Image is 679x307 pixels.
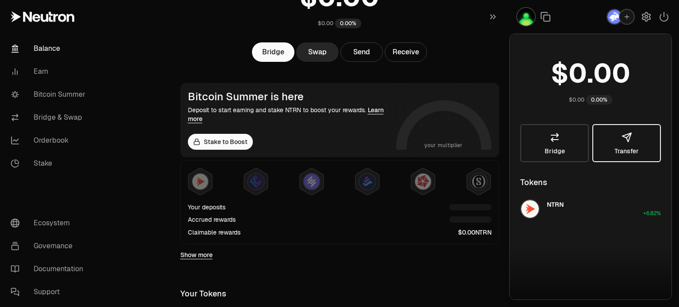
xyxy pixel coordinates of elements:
div: Your deposits [188,203,225,212]
button: Send [340,42,383,62]
a: Ecosystem [4,212,95,235]
img: EtherFi Points [248,174,264,190]
a: Stake [4,152,95,175]
a: Documentation [4,258,95,280]
a: Bitcoin Summer [4,83,95,106]
img: Bedrock Diamonds [359,174,375,190]
div: Your Tokens [180,288,226,300]
a: Bridge [520,124,589,162]
span: Bridge [545,148,565,154]
div: Deposit to start earning and stake NTRN to boost your rewards. [188,106,393,123]
div: Bitcoin Summer is here [188,91,393,103]
a: Governance [4,235,95,258]
img: Ledger Cosmos 1 [517,8,535,26]
a: Swap [296,42,339,62]
a: Balance [4,37,95,60]
img: Solv Points [304,174,320,190]
div: Claimable rewards [188,228,240,237]
button: Receive [385,42,427,62]
div: 0.00% [586,95,612,105]
div: 0.00% [335,19,361,28]
a: Bridge [252,42,294,62]
div: $0.00 [318,20,333,27]
div: Accrued rewards [188,215,236,224]
a: Earn [4,60,95,83]
a: Stake to Boost [188,134,253,150]
a: Orderbook [4,129,95,152]
div: $0.00 [569,96,584,103]
a: Show more [180,250,213,259]
img: Mars Fragments [415,174,431,190]
img: Rabby Wallet [607,10,622,24]
button: Rabby Wallet [610,9,635,25]
button: Ledger Cosmos 1 [516,7,536,27]
span: Transfer [614,148,639,154]
img: NTRN [192,174,208,190]
button: Transfer [592,124,661,162]
a: Bridge & Swap [4,106,95,129]
a: Support [4,280,95,303]
img: Structured Points [471,174,487,190]
span: your multiplier [424,141,463,150]
div: Tokens [520,176,547,189]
